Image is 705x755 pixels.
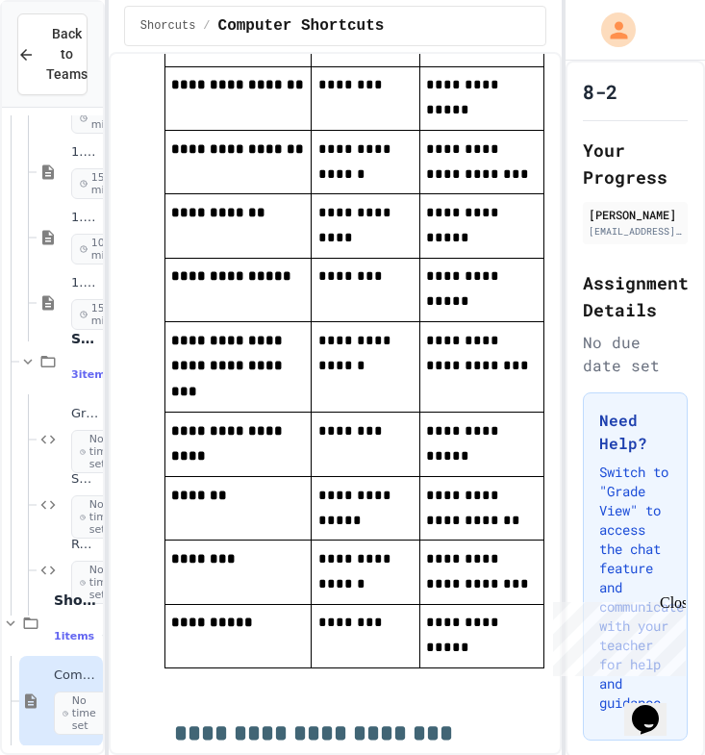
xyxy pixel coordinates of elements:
span: 15 min [71,299,124,330]
span: / [203,18,210,34]
span: Survey Builder [71,471,99,488]
span: • [102,628,106,643]
button: Back to Teams [17,13,88,95]
span: Shorcuts [140,18,196,34]
span: Computer Shortcuts [54,667,99,684]
span: 1.3.5: Review - String Operators [71,144,99,161]
span: No time set [71,430,128,474]
span: Shorcuts [54,591,99,609]
span: No time set [71,561,128,605]
div: [EMAIL_ADDRESS][DOMAIN_NAME] [589,224,682,239]
span: 10 min [71,234,124,264]
p: Switch to "Grade View" to access the chat feature and communicate with your teacher for help and ... [599,463,671,713]
span: 1.3.7: User Input [71,210,99,226]
h3: Need Help? [599,409,671,455]
span: No time set [54,692,111,736]
span: 1.3.8: Review - User Input [71,275,99,291]
h2: Your Progress [583,137,688,190]
span: 1 items [54,630,94,642]
div: [PERSON_NAME] [589,206,682,223]
span: 15 min [71,168,124,199]
iframe: chat widget [624,678,686,736]
iframe: chat widget [545,594,686,676]
div: No due date set [583,331,688,377]
h2: Assignment Details [583,269,688,323]
span: Back to Teams [46,24,88,85]
span: 10 min [71,103,124,134]
span: No time set [71,495,128,540]
span: Computer Shortcuts [218,14,385,38]
span: 3 items [71,368,112,381]
h1: 8-2 [583,78,617,105]
span: Restaurant Reservation System [71,537,99,553]
div: My Account [581,8,641,52]
span: Greeting Bot [71,406,99,422]
span: Section 1.4 [71,330,99,347]
div: Chat with us now!Close [8,8,133,122]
